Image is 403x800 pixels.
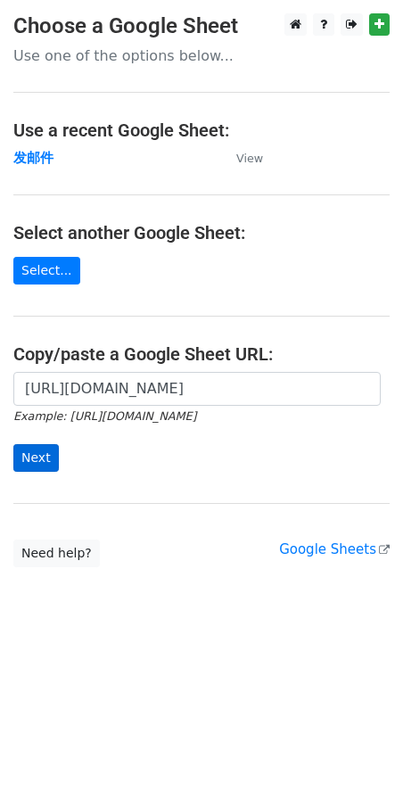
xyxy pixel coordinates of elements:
[13,13,390,39] h3: Choose a Google Sheet
[279,541,390,557] a: Google Sheets
[13,46,390,65] p: Use one of the options below...
[13,444,59,472] input: Next
[13,343,390,365] h4: Copy/paste a Google Sheet URL:
[13,372,381,406] input: Paste your Google Sheet URL here
[218,150,263,166] a: View
[314,714,403,800] iframe: Chat Widget
[13,150,53,166] a: 发邮件
[13,540,100,567] a: Need help?
[13,120,390,141] h4: Use a recent Google Sheet:
[13,409,196,423] small: Example: [URL][DOMAIN_NAME]
[314,714,403,800] div: 聊天小组件
[13,257,80,285] a: Select...
[236,152,263,165] small: View
[13,222,390,243] h4: Select another Google Sheet:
